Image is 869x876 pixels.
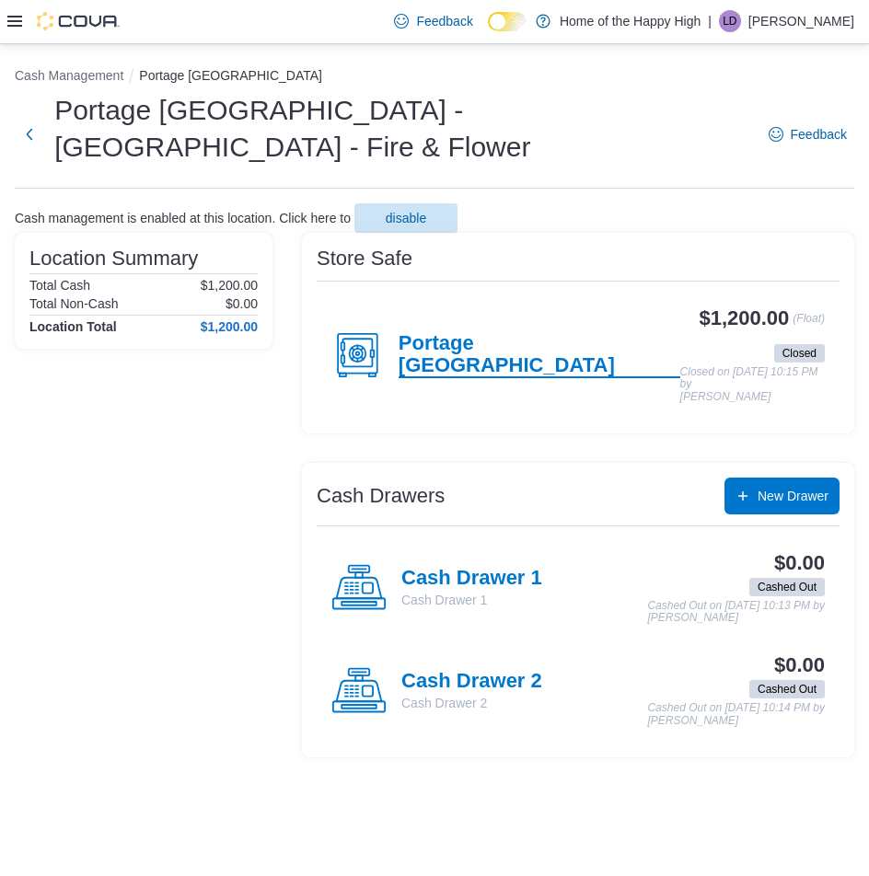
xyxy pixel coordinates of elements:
[723,10,736,32] span: LD
[15,66,854,88] nav: An example of EuiBreadcrumbs
[399,332,680,378] h4: Portage [GEOGRAPHIC_DATA]
[317,485,445,507] h3: Cash Drawers
[708,10,712,32] p: |
[749,578,825,596] span: Cashed Out
[560,10,701,32] p: Home of the Happy High
[758,487,828,505] span: New Drawer
[774,654,825,676] h3: $0.00
[139,68,322,83] button: Portage [GEOGRAPHIC_DATA]
[201,278,258,293] p: $1,200.00
[37,12,120,30] img: Cova
[774,344,825,363] span: Closed
[774,552,825,574] h3: $0.00
[15,211,351,225] p: Cash management is enabled at this location. Click here to
[680,366,825,404] p: Closed on [DATE] 10:15 PM by [PERSON_NAME]
[226,296,258,311] p: $0.00
[793,307,825,340] p: (Float)
[386,209,426,227] span: disable
[416,12,472,30] span: Feedback
[29,278,90,293] h6: Total Cash
[488,12,527,31] input: Dark Mode
[201,319,258,334] h4: $1,200.00
[54,92,749,166] h1: Portage [GEOGRAPHIC_DATA] - [GEOGRAPHIC_DATA] - Fire & Flower
[401,567,542,591] h4: Cash Drawer 1
[758,579,817,595] span: Cashed Out
[782,345,817,362] span: Closed
[387,3,480,40] a: Feedback
[748,10,854,32] p: [PERSON_NAME]
[354,203,458,233] button: disable
[29,296,119,311] h6: Total Non-Cash
[791,125,847,144] span: Feedback
[29,248,198,270] h3: Location Summary
[401,670,542,694] h4: Cash Drawer 2
[488,31,489,32] span: Dark Mode
[401,694,542,712] p: Cash Drawer 2
[647,600,825,625] p: Cashed Out on [DATE] 10:13 PM by [PERSON_NAME]
[758,681,817,697] span: Cashed Out
[401,591,542,609] p: Cash Drawer 1
[15,68,123,83] button: Cash Management
[647,702,825,727] p: Cashed Out on [DATE] 10:14 PM by [PERSON_NAME]
[29,319,117,334] h4: Location Total
[761,116,854,153] a: Feedback
[15,116,43,153] button: Next
[700,307,790,329] h3: $1,200.00
[724,478,840,514] button: New Drawer
[719,10,741,32] div: Lance Daniels
[317,248,412,270] h3: Store Safe
[749,680,825,698] span: Cashed Out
